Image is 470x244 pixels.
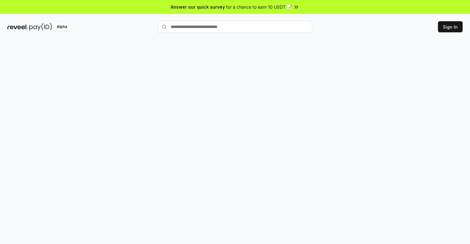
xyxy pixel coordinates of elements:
[171,4,225,10] span: Answer our quick survey
[29,23,52,31] img: pay_id
[53,23,71,31] div: Alpha
[7,23,28,31] img: reveel_dark
[438,21,463,32] button: Sign In
[226,4,292,10] span: for a chance to earn 10 USDT 📝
